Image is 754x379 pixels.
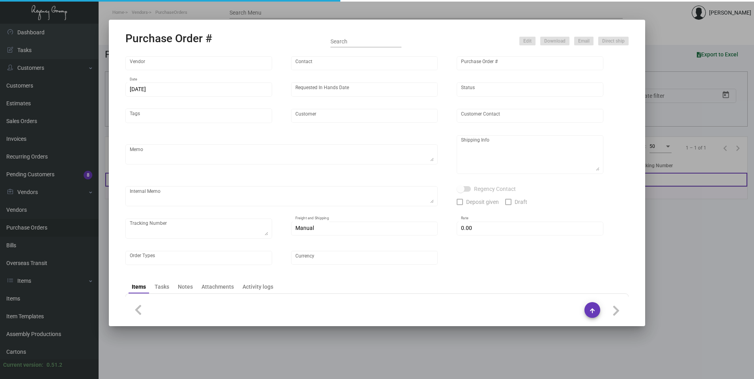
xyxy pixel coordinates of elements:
button: Download [540,37,569,45]
span: Direct ship [602,38,625,45]
button: Email [574,37,593,45]
div: Activity logs [243,283,273,291]
h2: Purchase Order # [125,32,212,45]
span: Download [544,38,565,45]
button: Edit [519,37,536,45]
span: Draft [515,197,527,207]
span: Regency Contact [474,184,516,194]
span: Email [578,38,590,45]
div: 0.51.2 [47,361,62,369]
span: Manual [295,225,314,231]
div: Tasks [155,283,169,291]
div: Attachments [202,283,234,291]
span: Deposit given [466,197,499,207]
div: Current version: [3,361,43,369]
div: Notes [178,283,193,291]
button: Direct ship [598,37,629,45]
div: Items [132,283,146,291]
span: Edit [523,38,532,45]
